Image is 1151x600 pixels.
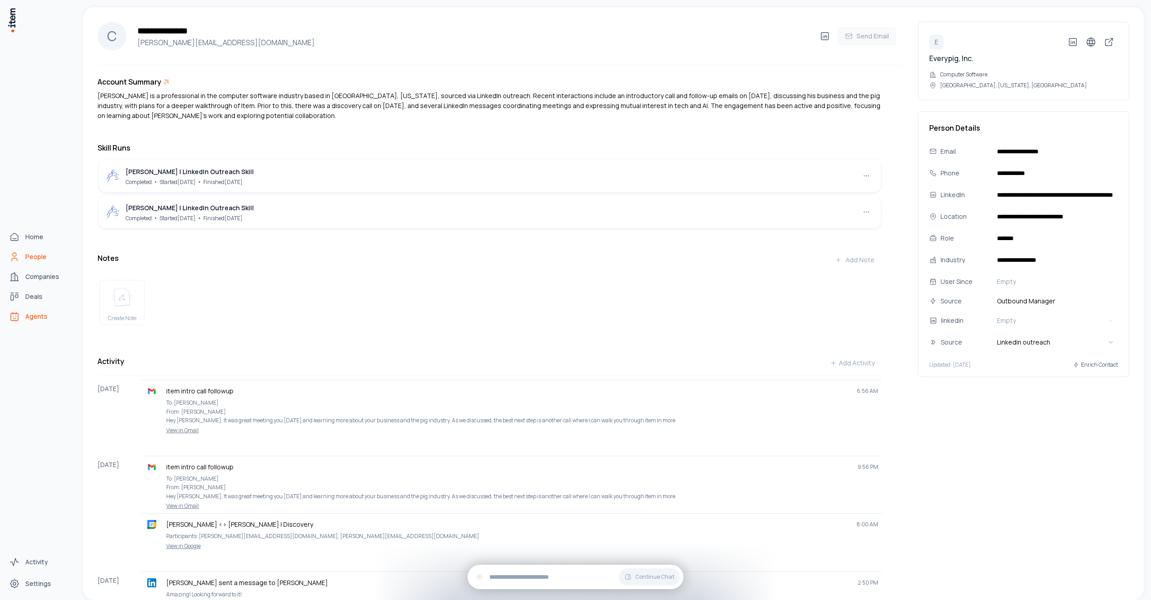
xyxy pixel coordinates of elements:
[940,168,990,178] div: Phone
[145,543,878,550] a: View in Google
[111,288,133,307] img: create note
[203,214,243,222] span: Finished [DATE]
[5,553,74,571] a: Activity
[857,387,878,395] span: 6:56 AM
[619,568,680,586] button: Continue Chat
[159,178,196,186] span: Started [DATE]
[25,292,42,301] span: Deals
[25,272,59,281] span: Companies
[1073,357,1118,373] button: Enrich Contact
[166,398,878,425] p: To: [PERSON_NAME] From: [PERSON_NAME] Hey [PERSON_NAME], It was great meeting you [DATE] and lear...
[856,521,878,528] span: 8:00 AM
[635,573,674,581] span: Continue Chat
[145,502,878,510] a: View in Gmail
[823,354,882,372] button: Add Activity
[940,255,990,265] div: Industry
[126,203,254,213] div: [PERSON_NAME] | LinkedIn Outreach Skill
[98,22,126,51] div: C
[940,146,990,156] div: Email
[993,296,1118,306] span: Outbound Manager
[154,213,158,222] span: •
[126,167,254,177] div: [PERSON_NAME] | LinkedIn Outreach Skill
[940,233,990,243] div: Role
[25,557,48,567] span: Activity
[997,277,1016,286] span: Empty
[25,252,47,261] span: People
[154,177,158,186] span: •
[147,463,156,472] img: gmail logo
[940,82,1087,89] p: [GEOGRAPHIC_DATA], [US_STATE], [GEOGRAPHIC_DATA]
[929,123,1118,133] h3: Person Details
[106,205,120,219] img: outbound
[166,578,851,587] p: [PERSON_NAME] sent a message to [PERSON_NAME]
[98,356,124,367] h3: Activity
[835,255,875,265] div: Add Note
[147,387,156,396] img: gmail logo
[5,288,74,306] a: Deals
[98,380,141,438] div: [DATE]
[5,307,74,326] a: Agents
[993,274,1118,289] button: Empty
[941,337,999,347] div: Source
[929,35,944,49] div: E
[940,296,990,306] div: Source
[98,76,161,87] h3: Account Summary
[134,37,816,48] h4: [PERSON_NAME][EMAIL_ADDRESS][DOMAIN_NAME]
[997,316,1016,325] span: Empty
[7,7,16,33] img: Item Brain Logo
[126,178,152,186] span: Completed
[25,312,47,321] span: Agents
[25,579,51,588] span: Settings
[145,427,878,434] a: View in Gmail
[147,520,156,529] img: gcal logo
[858,579,878,586] span: 2:50 PM
[197,177,201,186] span: •
[940,71,987,78] p: Computer Software
[941,316,999,326] div: linkedin
[993,313,1118,328] button: Empty
[5,268,74,286] a: Companies
[99,280,145,325] button: create noteCreate Note
[929,361,971,369] p: Updated: [DATE]
[166,520,849,529] p: [PERSON_NAME] <> [PERSON_NAME] | Discovery
[857,463,878,471] span: 9:56 PM
[929,53,973,63] a: Everypig, Inc.
[940,190,990,200] div: LinkedIn
[98,253,119,264] h3: Notes
[197,213,201,222] span: •
[98,456,141,553] div: [DATE]
[940,212,990,222] div: Location
[108,315,136,322] span: Create Note
[98,91,882,121] p: [PERSON_NAME] is a professional in the computer software industry based in [GEOGRAPHIC_DATA], [US...
[203,178,243,186] span: Finished [DATE]
[5,575,74,593] a: Settings
[5,248,74,266] a: People
[166,474,878,501] p: To: [PERSON_NAME] From: [PERSON_NAME] Hey [PERSON_NAME], It was great meeting you [DATE] and lear...
[940,277,990,287] div: User Since
[147,578,156,587] img: linkedin logo
[468,565,683,589] div: Continue Chat
[5,228,74,246] a: Home
[98,142,882,153] h3: Skill Runs
[159,214,196,222] span: Started [DATE]
[166,532,878,541] p: Participants: [PERSON_NAME][EMAIL_ADDRESS][DOMAIN_NAME], [PERSON_NAME][EMAIL_ADDRESS][DOMAIN_NAME]
[106,169,120,183] img: outbound
[166,590,878,599] p: Amazing! Looking forward to it!
[126,214,152,222] span: Completed
[828,251,882,269] button: Add Note
[166,463,850,472] p: item intro call followup
[166,387,850,396] p: item intro call followup
[25,232,43,241] span: Home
